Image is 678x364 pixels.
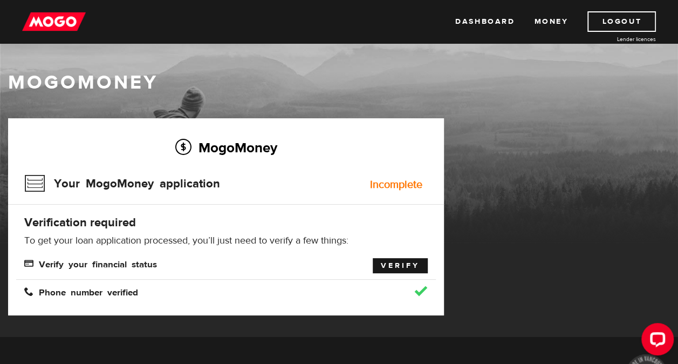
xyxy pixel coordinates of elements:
span: Phone number verified [24,287,138,296]
div: Incomplete [370,179,422,190]
a: Money [534,11,568,32]
a: Dashboard [455,11,515,32]
h3: Your MogoMoney application [24,170,220,198]
img: mogo_logo-11ee424be714fa7cbb0f0f49df9e16ec.png [22,11,86,32]
iframe: LiveChat chat widget [633,319,678,364]
h1: MogoMoney [8,71,670,94]
h4: Verification required [24,215,428,230]
h2: MogoMoney [24,136,428,159]
p: To get your loan application processed, you’ll just need to verify a few things: [24,234,428,247]
a: Lender licences [575,35,656,43]
span: Verify your financial status [24,259,157,268]
a: Logout [587,11,656,32]
a: Verify [373,258,428,273]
